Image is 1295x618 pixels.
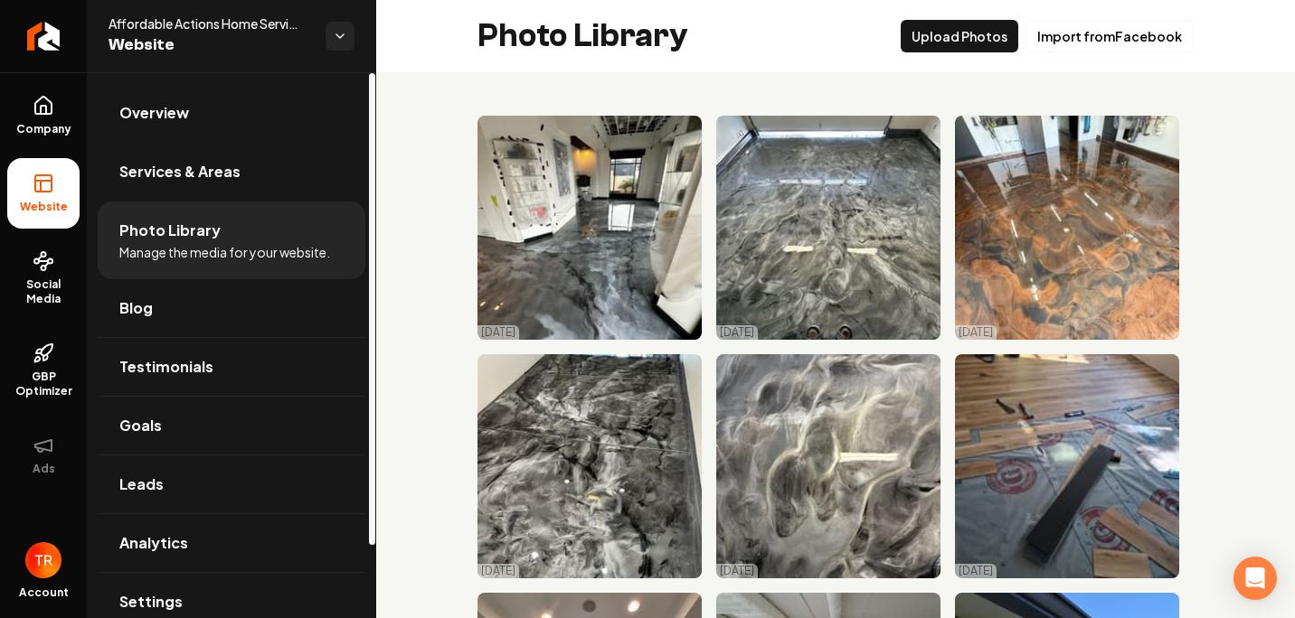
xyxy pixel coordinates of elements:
[119,102,189,124] span: Overview
[720,325,754,340] p: [DATE]
[98,514,365,572] a: Analytics
[98,338,365,396] a: Testimonials
[25,462,62,476] span: Ads
[959,325,993,340] p: [DATE]
[25,542,61,578] img: Tyler Rob
[119,415,162,436] span: Goals
[19,585,69,600] span: Account
[9,122,79,136] span: Company
[901,20,1018,52] button: Upload Photos
[481,325,515,340] p: [DATE]
[98,455,365,513] a: Leads
[716,116,941,340] img: No alt text set for this photo
[1026,20,1194,52] button: Import fromFacebook
[119,532,188,554] span: Analytics
[7,370,80,398] span: GBP Optimizer
[477,18,688,54] h2: Photo Library
[7,328,80,413] a: GBP Optimizer
[7,277,80,306] span: Social Media
[955,354,1179,578] img: Wood flooring installation process with planks and tools on a protective tarp.
[7,236,80,321] a: Social Media
[98,397,365,454] a: Goals
[720,564,754,578] p: [DATE]
[98,279,365,337] a: Blog
[481,564,515,578] p: [DATE]
[1234,557,1277,600] div: Open Intercom Messenger
[955,116,1179,340] img: No alt text set for this photo
[109,14,311,33] span: Affordable Actions Home Services llc
[119,220,221,241] span: Photo Library
[98,84,365,142] a: Overview
[109,33,311,58] span: Website
[716,354,941,578] img: Abstract pattern of swirling black sand with a light streak, showcasing unique textures.
[119,356,213,378] span: Testimonials
[119,473,164,495] span: Leads
[13,200,75,214] span: Website
[477,116,702,340] img: No alt text set for this photo
[119,243,330,261] span: Manage the media for your website.
[477,354,702,578] img: No alt text set for this photo
[27,22,61,51] img: Rebolt Logo
[119,161,241,183] span: Services & Areas
[119,297,153,319] span: Blog
[7,80,80,151] a: Company
[119,591,183,613] span: Settings
[98,143,365,201] a: Services & Areas
[7,420,80,491] button: Ads
[959,564,993,578] p: [DATE]
[25,542,61,578] button: Open user button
